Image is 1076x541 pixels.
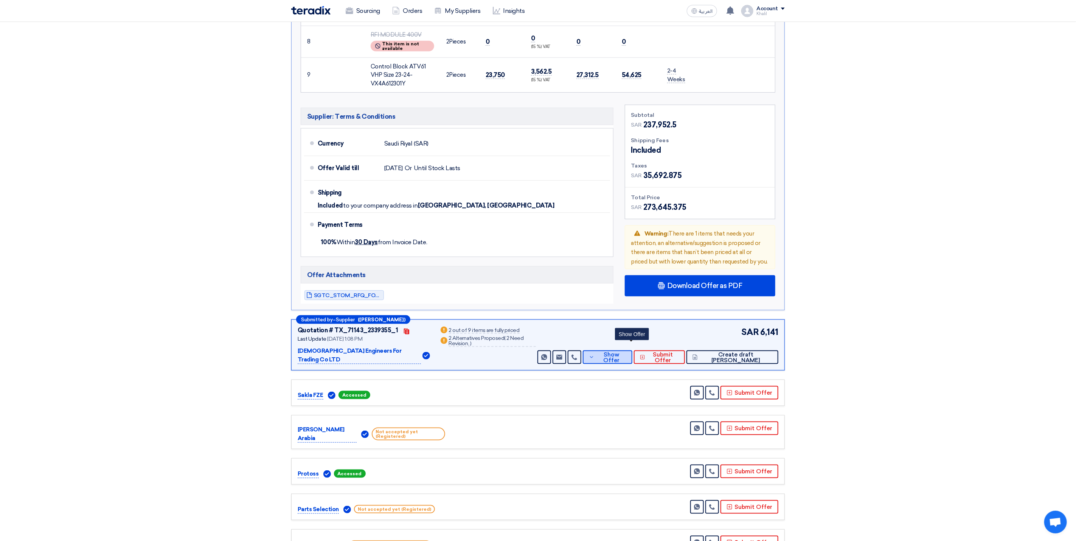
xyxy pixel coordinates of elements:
span: 2 [446,38,449,45]
p: Parts Selection [298,505,339,514]
span: ) [470,340,472,347]
a: Open chat [1044,511,1067,533]
span: Show Offer [596,352,626,363]
span: SAR [631,121,642,129]
p: [DEMOGRAPHIC_DATA] Engineers For Trading Co LTD [298,347,421,364]
td: Pieces [440,26,480,58]
span: 0 [531,34,535,42]
h5: Supplier: Terms & Conditions [301,108,613,125]
span: [GEOGRAPHIC_DATA], [GEOGRAPHIC_DATA] [418,202,554,209]
span: 2-4 Weeks [667,67,685,83]
div: Saudi Riyal (SAR) [384,136,429,151]
span: There are 1 items that needs your attention, an alternative/suggestion is proposed or there are i... [631,230,768,265]
div: Shipping [318,184,378,202]
span: SAR [631,203,642,211]
span: 54,625 [622,71,641,79]
button: Submit Offer [720,500,778,514]
div: 2 Alternatives Proposed [449,336,536,347]
div: Offer Valid till [318,159,378,177]
button: Show Offer [583,350,632,364]
button: Submit Offer [720,465,778,478]
span: This item is not available [382,42,430,51]
img: Verified Account [343,506,351,513]
div: – [296,315,410,324]
span: 27,312.5 [576,71,599,79]
button: العربية [687,5,717,17]
strong: 100% [321,239,337,246]
span: [DATE] [384,164,403,172]
span: 0 [622,38,626,46]
a: Insights [487,3,531,19]
p: Sakla FZE [298,391,323,400]
button: Submit Offer [720,422,778,435]
td: 9 [301,57,313,92]
img: profile_test.png [741,5,753,17]
span: Submitted by [301,317,333,322]
button: Submit Offer [634,350,685,364]
span: 237,952.5 [643,119,677,130]
span: Download Offer as PDF [667,282,742,289]
span: 2 Need Revision, [449,335,524,347]
span: Submit Offer [647,352,679,363]
span: Accessed [334,470,366,478]
span: Included [631,144,661,156]
span: 35,692.875 [643,170,682,181]
a: SGTC_STOM_RFQ_FOR_Schneider_Electrical_Spare_PartsSTOM_1756282165599.pdf [304,290,384,300]
span: Until Stock Lasts [414,164,460,172]
a: Orders [386,3,428,19]
div: (15 %) VAT [531,44,564,50]
span: Not accepted yet (Registered) [372,428,445,440]
button: Submit Offer [720,386,778,400]
span: Last Update [298,336,326,342]
div: RFI MODULE 400V [371,31,434,39]
span: 3,562.5 [531,68,552,76]
span: Create draft [PERSON_NAME] [700,352,772,363]
span: 2 [446,71,449,78]
div: Subtotal [631,111,769,119]
span: Warning: [644,230,668,237]
span: Accessed [338,391,370,399]
span: Or [405,164,412,172]
h5: Offer Attachments [301,266,613,284]
div: Control Block ATV61 VHP Size 23-24-VX4A612301Y [371,62,434,88]
span: 6,141 [760,326,778,338]
img: Verified Account [422,352,430,360]
span: Not accepted yet (Registered) [354,505,435,513]
span: 23,750 [486,71,505,79]
div: Show Offer [615,328,649,340]
button: Create draft [PERSON_NAME] [686,350,778,364]
div: Khalil [756,12,785,16]
span: SAR [631,172,642,180]
span: SAR [742,326,759,338]
td: Pieces [440,57,480,92]
span: 0 [576,38,581,46]
span: SGTC_STOM_RFQ_FOR_Schneider_Electrical_Spare_PartsSTOM_1756282165599.pdf [314,293,382,298]
div: Payment Terms [318,216,601,234]
span: Supplier [336,317,355,322]
img: Teradix logo [291,6,331,15]
span: ( [505,335,506,341]
span: Within from Invoice Date. [321,239,427,246]
div: Quotation # TX_71143_2339355_1 [298,326,398,335]
span: Included [318,202,343,209]
span: 273,645.375 [643,202,686,213]
div: Taxes [631,162,769,170]
p: [PERSON_NAME] Arabia [298,425,357,443]
img: Verified Account [323,470,331,478]
div: Shipping Fees [631,136,769,144]
span: [DATE] 1:08 PM [327,336,362,342]
span: 0 [486,38,490,46]
div: Account [756,6,778,12]
span: العربية [699,9,713,14]
p: Protoss [298,470,319,479]
div: Currency [318,135,378,153]
u: 30 Days [355,239,378,246]
img: Verified Account [328,392,335,399]
td: 8 [301,26,313,58]
b: ([PERSON_NAME]) [358,317,405,322]
a: My Suppliers [428,3,486,19]
span: to your company address in [343,202,418,209]
a: Sourcing [340,3,386,19]
div: Total Price [631,194,769,202]
img: Verified Account [361,431,369,438]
